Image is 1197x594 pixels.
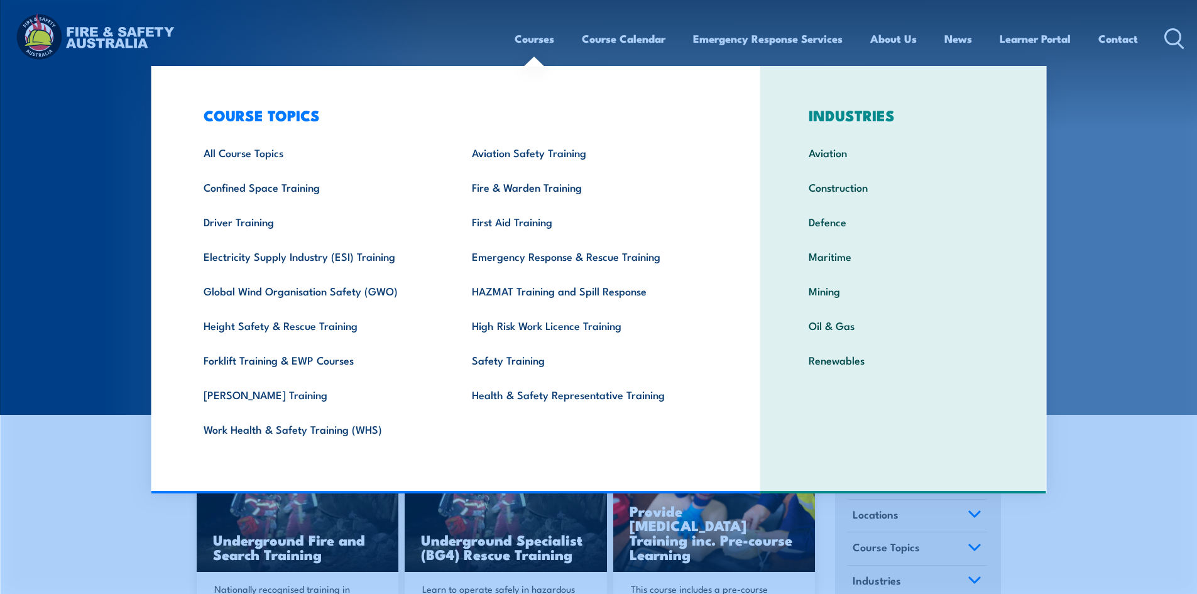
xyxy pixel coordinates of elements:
a: Mining [789,273,1017,308]
a: Courses [515,22,554,55]
a: Learner Portal [1000,22,1071,55]
a: Renewables [789,343,1017,377]
img: Underground mine rescue [197,459,399,573]
a: All Course Topics [184,135,452,170]
a: Oil & Gas [789,308,1017,343]
h3: Underground Specialist (BG4) Rescue Training [421,532,591,561]
h3: COURSE TOPICS [184,106,721,124]
h3: Provide [MEDICAL_DATA] Training inc. Pre-course Learning [630,503,799,561]
a: Forklift Training & EWP Courses [184,343,452,377]
span: Locations [853,506,899,523]
a: Driver Training [184,204,452,239]
a: Fire & Warden Training [452,170,721,204]
a: Aviation Safety Training [452,135,721,170]
a: Provide [MEDICAL_DATA] Training inc. Pre-course Learning [613,459,816,573]
a: Underground Specialist (BG4) Rescue Training [405,459,607,573]
a: High Risk Work Licence Training [452,308,721,343]
a: Construction [789,170,1017,204]
h3: Underground Fire and Search Training [213,532,383,561]
a: Height Safety & Rescue Training [184,308,452,343]
a: Safety Training [452,343,721,377]
a: Locations [847,500,987,532]
a: Electricity Supply Industry (ESI) Training [184,239,452,273]
a: Work Health & Safety Training (WHS) [184,412,452,446]
a: Confined Space Training [184,170,452,204]
a: Course Topics [847,532,987,565]
a: First Aid Training [452,204,721,239]
a: [PERSON_NAME] Training [184,377,452,412]
a: Maritime [789,239,1017,273]
a: Course Calendar [582,22,665,55]
a: Underground Fire and Search Training [197,459,399,573]
a: Emergency Response & Rescue Training [452,239,721,273]
span: Course Topics [853,539,920,556]
img: Low Voltage Rescue and Provide CPR [613,459,816,573]
span: Industries [853,572,901,589]
a: Contact [1098,22,1138,55]
img: Underground mine rescue [405,459,607,573]
a: Emergency Response Services [693,22,843,55]
a: Defence [789,204,1017,239]
a: Health & Safety Representative Training [452,377,721,412]
a: Global Wind Organisation Safety (GWO) [184,273,452,308]
a: About Us [870,22,917,55]
a: News [944,22,972,55]
a: HAZMAT Training and Spill Response [452,273,721,308]
h3: INDUSTRIES [789,106,1017,124]
a: Aviation [789,135,1017,170]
